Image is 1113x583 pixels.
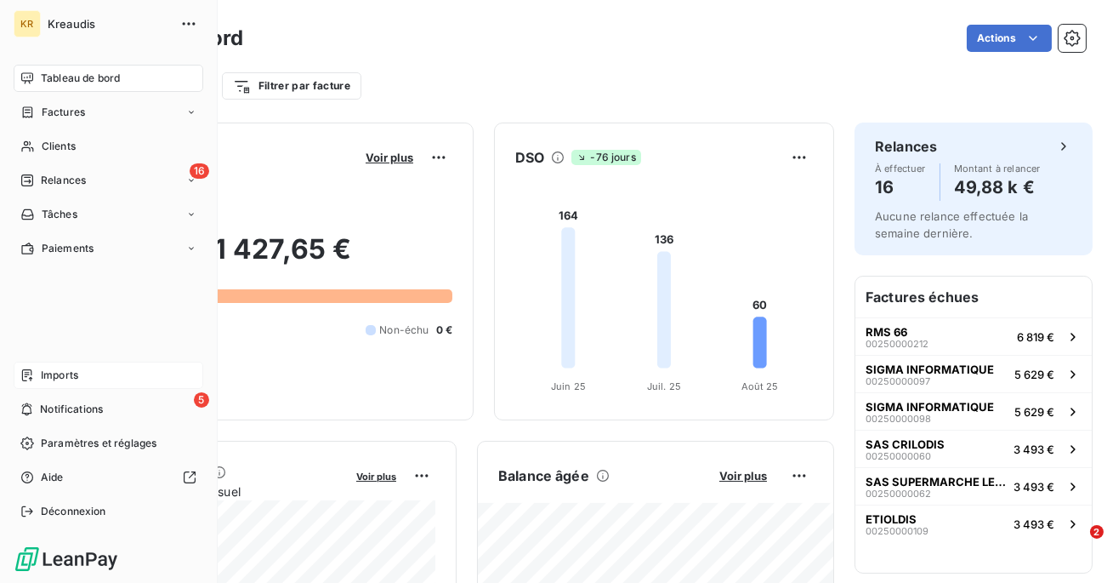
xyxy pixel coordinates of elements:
[1017,330,1054,344] span: 6 819 €
[42,241,94,256] span: Paiements
[855,355,1092,392] button: SIGMA INFORMATIQUE002500000975 629 €
[14,201,203,228] a: Tâches
[356,471,396,483] span: Voir plus
[866,451,931,461] span: 00250000060
[866,376,930,386] span: 00250000097
[498,466,589,486] h6: Balance âgée
[954,174,1041,201] h4: 49,88 k €
[551,380,586,392] tspan: Juin 25
[41,504,106,519] span: Déconnexion
[194,392,209,408] span: 5
[42,207,77,222] span: Tâches
[48,17,170,31] span: Kreaudis
[855,277,1092,317] h6: Factures échues
[41,436,156,451] span: Paramètres et réglages
[741,380,779,392] tspan: Août 25
[855,317,1092,355] button: RMS 66002500002126 819 €
[222,72,361,100] button: Filtrer par facture
[14,546,119,573] img: Logo LeanPay
[14,430,203,457] a: Paramètres et réglages
[366,151,413,164] span: Voir plus
[866,437,945,451] span: SAS CRILODIS
[866,489,931,499] span: 00250000062
[41,368,78,383] span: Imports
[647,380,681,392] tspan: Juil. 25
[875,209,1028,240] span: Aucune relance effectuée la semaine dernière.
[875,136,937,157] h6: Relances
[714,468,772,483] button: Voir plus
[866,363,994,376] span: SIGMA INFORMATIQUE
[42,105,85,120] span: Factures
[866,526,928,536] span: 00250000109
[42,139,76,154] span: Clients
[14,464,203,491] a: Aide
[855,430,1092,467] button: SAS CRILODIS002500000603 493 €
[41,173,86,188] span: Relances
[866,512,917,526] span: ETIOLDIS
[379,323,429,338] span: Non-échu
[875,163,926,174] span: À effectuer
[351,468,401,483] button: Voir plus
[1014,517,1054,531] span: 3 493 €
[40,402,103,417] span: Notifications
[866,325,907,339] span: RMS 66
[14,99,203,126] a: Factures
[96,232,452,283] h2: 51 427,65 €
[954,163,1041,174] span: Montant à relancer
[855,505,1092,542] button: ETIOLDIS002500001093 493 €
[855,467,1092,505] button: SAS SUPERMARCHE LE CLAUZELS002500000623 493 €
[436,323,452,338] span: 0 €
[866,414,931,424] span: 00250000098
[14,235,203,262] a: Paiements
[855,392,1092,430] button: SIGMA INFORMATIQUE002500000985 629 €
[1014,480,1054,494] span: 3 493 €
[1014,405,1054,419] span: 5 629 €
[14,362,203,389] a: Imports
[1055,525,1096,566] iframe: Intercom live chat
[866,475,1007,489] span: SAS SUPERMARCHE LE CLAUZELS
[1014,443,1054,456] span: 3 493 €
[14,133,203,160] a: Clients
[14,65,203,92] a: Tableau de bord
[361,150,418,165] button: Voir plus
[571,150,640,165] span: -76 jours
[875,174,926,201] h4: 16
[1014,368,1054,381] span: 5 629 €
[14,10,41,37] div: KR
[41,71,120,86] span: Tableau de bord
[14,167,203,194] a: 16Relances
[866,339,928,349] span: 00250000212
[1090,525,1104,539] span: 2
[967,25,1052,52] button: Actions
[96,483,344,500] span: Chiffre d'affaires mensuel
[41,470,64,485] span: Aide
[719,469,767,483] span: Voir plus
[190,163,209,179] span: 16
[515,147,544,168] h6: DSO
[866,400,994,414] span: SIGMA INFORMATIQUE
